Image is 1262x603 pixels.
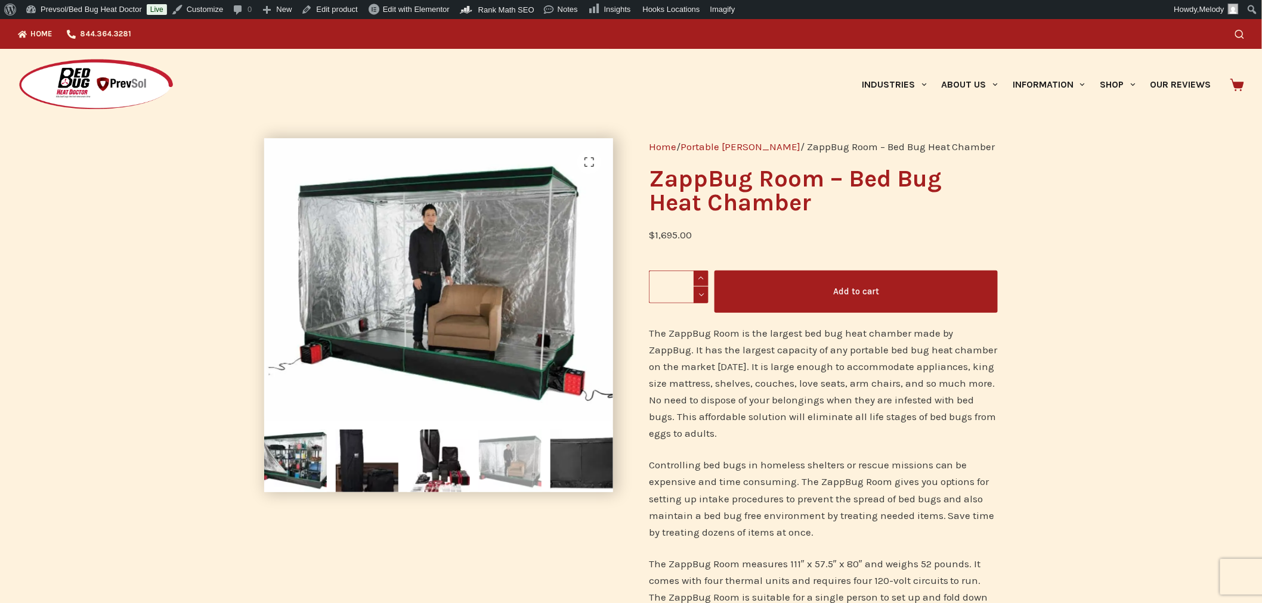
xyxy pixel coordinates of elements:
[649,271,709,303] input: Product quantity
[479,430,542,492] img: ZappBug Room - Bed Bug Heat Chamber - Image 4
[478,5,534,14] span: Rank Math SEO
[649,141,676,153] a: Home
[649,167,998,215] h1: ZappBug Room – Bed Bug Heat Chamber
[649,325,998,442] p: The ZappBug Room is the largest bed bug heat chamber made by ZappBug. It has the largest capacity...
[60,19,138,49] a: 844.364.3281
[18,58,174,111] img: Prevsol/Bed Bug Heat Doctor
[1199,5,1224,14] span: Melody
[649,138,998,155] nav: Breadcrumb
[604,5,631,14] span: Insights
[649,456,998,540] p: Controlling bed bugs in homeless shelters or rescue missions can be expensive and time consuming....
[18,19,138,49] nav: Top Menu
[649,229,655,241] span: $
[1006,49,1093,120] a: Information
[18,19,60,49] a: Home
[1143,49,1218,120] a: Our Reviews
[407,430,470,492] img: ZappBug Room - Bed Bug Heat Chamber - Image 3
[1093,49,1143,120] a: Shop
[336,430,398,492] img: ZappBug Room - Bed Bug Heat Chamber - Image 2
[855,49,934,120] a: Industries
[264,430,327,492] img: ZappBug Room - Bed Bug Heat Chamber
[934,49,1005,120] a: About Us
[577,150,601,174] a: View full-screen image gallery
[383,5,450,14] span: Edit with Elementor
[649,229,692,241] bdi: 1,695.00
[714,271,998,313] button: Add to cart
[147,4,167,15] a: Live
[1235,30,1244,39] button: Search
[855,49,1218,120] nav: Primary
[681,141,800,153] a: Portable [PERSON_NAME]
[10,5,45,41] button: Open LiveChat chat widget
[550,430,613,492] img: ZappBug Room - Bed Bug Heat Chamber - Image 5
